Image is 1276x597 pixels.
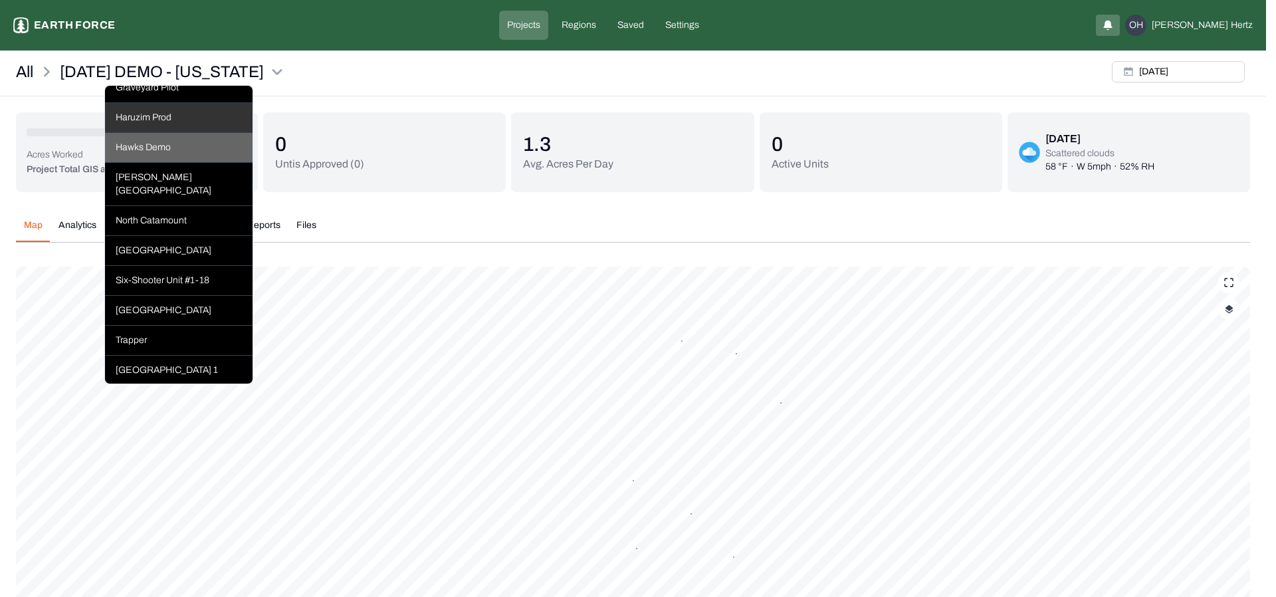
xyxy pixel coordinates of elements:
div: Graveyard Pilot [105,73,253,103]
div: Haruzim Prod [105,103,253,133]
div: Hawks Demo [105,133,253,163]
div: North Catamount [105,206,253,236]
div: [GEOGRAPHIC_DATA] 1 [105,356,253,386]
div: Trapper [105,326,253,356]
div: [GEOGRAPHIC_DATA] [105,296,253,326]
div: [GEOGRAPHIC_DATA] [105,236,253,266]
div: Six-Shooter Unit #1-18 [105,266,253,296]
div: [PERSON_NAME][GEOGRAPHIC_DATA] [105,163,253,206]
